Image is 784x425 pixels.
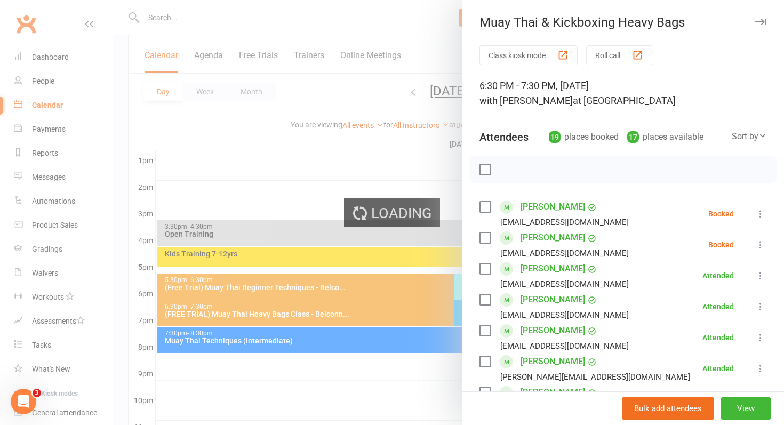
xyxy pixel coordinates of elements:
[549,131,561,143] div: 19
[702,303,734,310] div: Attended
[500,215,629,229] div: [EMAIL_ADDRESS][DOMAIN_NAME]
[708,241,734,248] div: Booked
[479,78,767,108] div: 6:30 PM - 7:30 PM, [DATE]
[500,277,629,291] div: [EMAIL_ADDRESS][DOMAIN_NAME]
[573,95,676,106] span: at [GEOGRAPHIC_DATA]
[500,246,629,260] div: [EMAIL_ADDRESS][DOMAIN_NAME]
[586,45,652,65] button: Roll call
[11,389,36,414] iframe: Intercom live chat
[479,130,529,145] div: Attendees
[627,130,703,145] div: places available
[479,45,578,65] button: Class kiosk mode
[721,397,771,420] button: View
[500,339,629,353] div: [EMAIL_ADDRESS][DOMAIN_NAME]
[33,389,41,397] span: 3
[521,291,585,308] a: [PERSON_NAME]
[732,130,767,143] div: Sort by
[521,353,585,370] a: [PERSON_NAME]
[479,95,573,106] span: with [PERSON_NAME]
[521,229,585,246] a: [PERSON_NAME]
[708,210,734,218] div: Booked
[500,308,629,322] div: [EMAIL_ADDRESS][DOMAIN_NAME]
[521,322,585,339] a: [PERSON_NAME]
[549,130,619,145] div: places booked
[702,365,734,372] div: Attended
[462,15,784,30] div: Muay Thai & Kickboxing Heavy Bags
[702,334,734,341] div: Attended
[521,198,585,215] a: [PERSON_NAME]
[500,370,690,384] div: [PERSON_NAME][EMAIL_ADDRESS][DOMAIN_NAME]
[622,397,714,420] button: Bulk add attendees
[521,260,585,277] a: [PERSON_NAME]
[521,384,585,401] a: [PERSON_NAME]
[702,272,734,279] div: Attended
[627,131,639,143] div: 17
